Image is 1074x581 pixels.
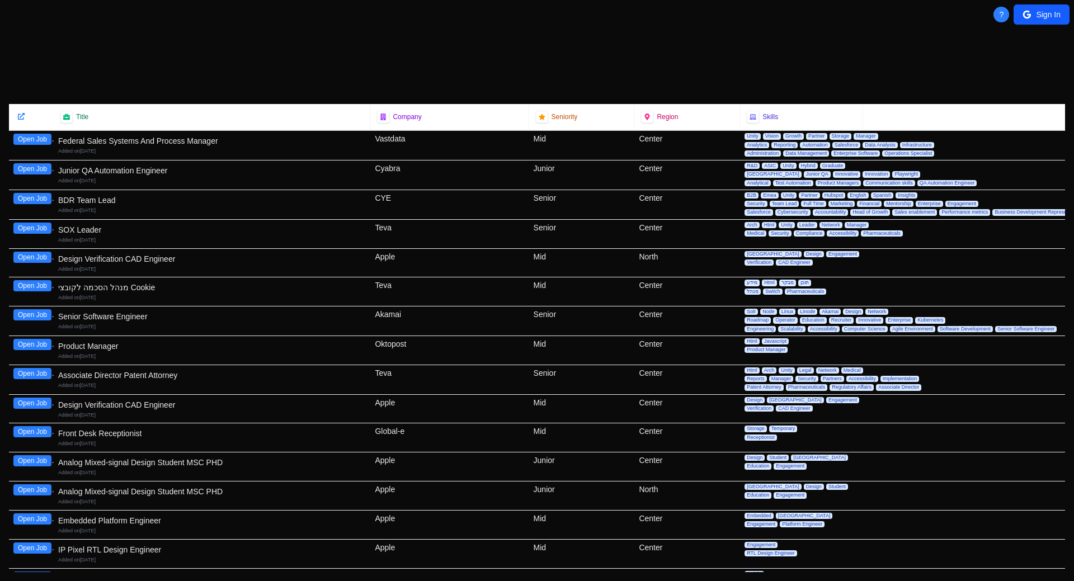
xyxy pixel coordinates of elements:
span: Innovative [833,171,860,177]
span: R&D [745,163,760,169]
span: Partner [806,133,827,139]
span: Seniority [552,112,578,121]
span: ? [1000,9,1004,20]
span: Region [657,112,678,121]
div: Front Desk Receptionist [58,428,366,439]
span: Linux [779,309,796,315]
span: Linode [798,309,817,315]
div: Analog Mixed-signal Design Student MSC PHD [58,457,366,468]
span: Solr [745,309,758,315]
span: Financial [857,201,882,207]
span: Platform Engineer [780,521,825,527]
div: Added on [DATE] [58,353,366,360]
span: Roadmap [745,317,771,323]
span: מנהל [745,289,761,295]
div: Apple [370,540,529,568]
span: Verification [745,405,774,412]
span: Security [795,376,818,382]
div: Added on [DATE] [58,412,366,419]
button: About Techjobs [993,7,1009,22]
div: Federal Sales Systems And Process Manager [58,135,366,147]
div: Design Verification CAD Engineer [58,399,366,410]
div: Center [634,131,740,160]
span: [GEOGRAPHIC_DATA] [745,171,802,177]
span: Vision [763,133,781,139]
span: Security [745,201,767,207]
span: Growth [783,133,804,139]
span: Junior QA [804,171,831,177]
div: Apple [370,481,529,510]
span: מידע [745,280,760,286]
div: Apple [370,511,529,539]
span: Mentorship [884,201,913,207]
span: Student [767,455,789,461]
div: Junior [529,160,635,190]
span: Performance metrics [939,209,990,215]
span: Hubspot [822,192,846,199]
span: Playwright [892,171,920,177]
span: [GEOGRAPHIC_DATA] [745,251,802,257]
button: Open Job [13,339,51,350]
span: Accountability [813,209,849,215]
button: Open Job [13,309,51,320]
div: SOX Leader [58,224,366,235]
span: Akamai [819,309,841,315]
div: Design Verification CAD Engineer [58,253,366,264]
span: Unity [745,133,761,139]
div: Associate Director Patent Attorney [58,370,366,381]
span: Engineering [745,326,776,332]
span: Html [745,367,760,374]
span: Enterprise Software [831,150,880,157]
span: Education [745,492,771,498]
span: Arch [762,367,777,374]
div: Center [634,365,740,394]
span: Regulatory Affairs [830,384,874,390]
span: Pharmaceuticals [786,384,828,390]
div: Center [634,336,740,365]
button: Open Job [13,163,51,174]
div: Senior [529,190,635,219]
span: [GEOGRAPHIC_DATA] [745,484,802,490]
span: Computer Science [842,326,888,332]
div: Added on [DATE] [58,382,366,389]
span: Storage [830,133,852,139]
span: Skills [762,112,778,121]
div: Apple [370,395,529,423]
div: Added on [DATE] [58,207,366,214]
span: מבקר [779,280,796,286]
div: Mid [529,131,635,160]
span: Salesforce [832,142,861,148]
div: Senior Software Engineer [58,311,366,322]
div: Mid [529,277,635,306]
span: Engagement [774,492,807,498]
button: Open Job [13,426,51,437]
span: Automation [800,142,830,148]
span: Data Analysis [863,142,898,148]
span: Kubernetes [915,317,945,323]
span: Recruiter [829,317,854,323]
span: Unity [781,192,797,199]
div: Mid [529,336,635,365]
span: QA Automation Engineer [917,180,977,186]
div: Teva [370,220,529,248]
span: ASIC [762,163,778,169]
div: Cyabra [370,160,529,190]
div: Added on [DATE] [58,266,366,273]
span: Reporting [771,142,798,148]
span: CAD Engineer [776,405,813,412]
span: Medical [841,367,863,374]
span: CAD Engineer [776,259,813,266]
span: Enterprise [916,201,943,207]
span: Html [762,222,777,228]
span: Temporary [769,426,798,432]
span: Manager [845,222,869,228]
span: Agile Environment [890,326,935,332]
span: Design [804,484,824,490]
span: Full Time [801,201,826,207]
span: Engagement [826,251,859,257]
div: Vastdata [370,131,529,160]
div: Mid [529,511,635,539]
button: Sign In [1014,4,1070,25]
div: Apple [370,452,529,481]
span: Graduate [820,163,846,169]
